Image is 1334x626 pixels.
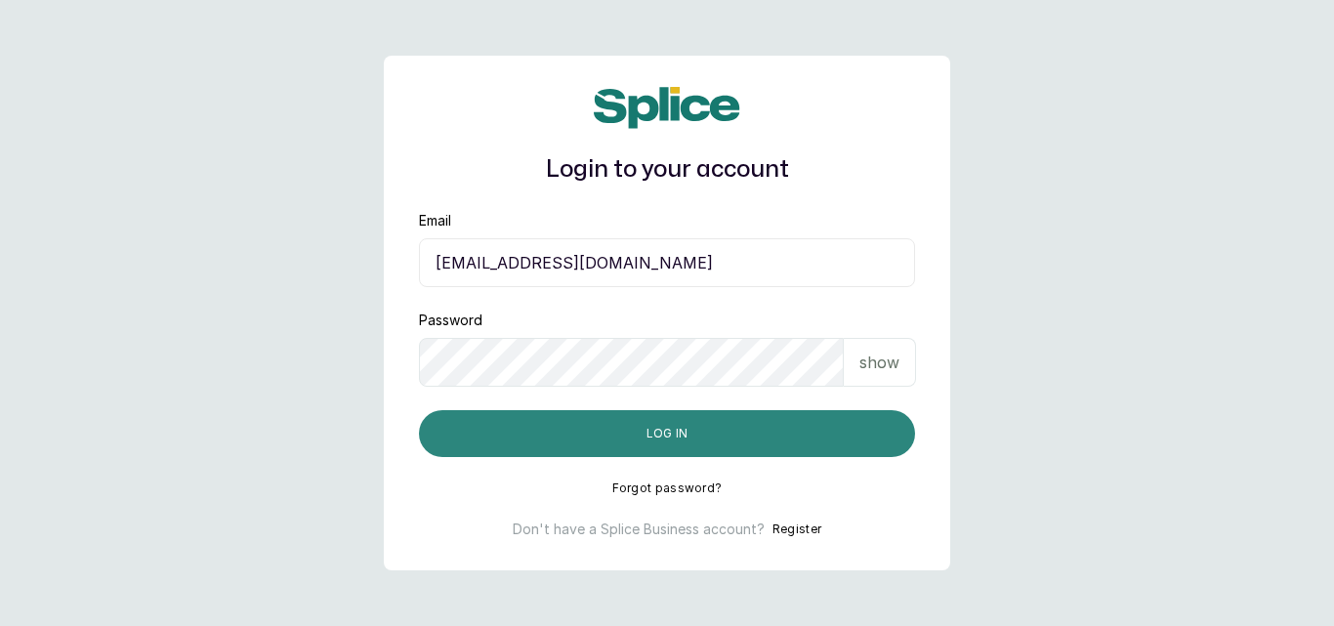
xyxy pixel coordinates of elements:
[419,410,915,457] button: Log in
[419,238,915,287] input: email@acme.com
[612,480,723,496] button: Forgot password?
[859,351,899,374] p: show
[513,520,765,539] p: Don't have a Splice Business account?
[419,211,451,230] label: Email
[419,152,915,188] h1: Login to your account
[419,311,482,330] label: Password
[772,520,821,539] button: Register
